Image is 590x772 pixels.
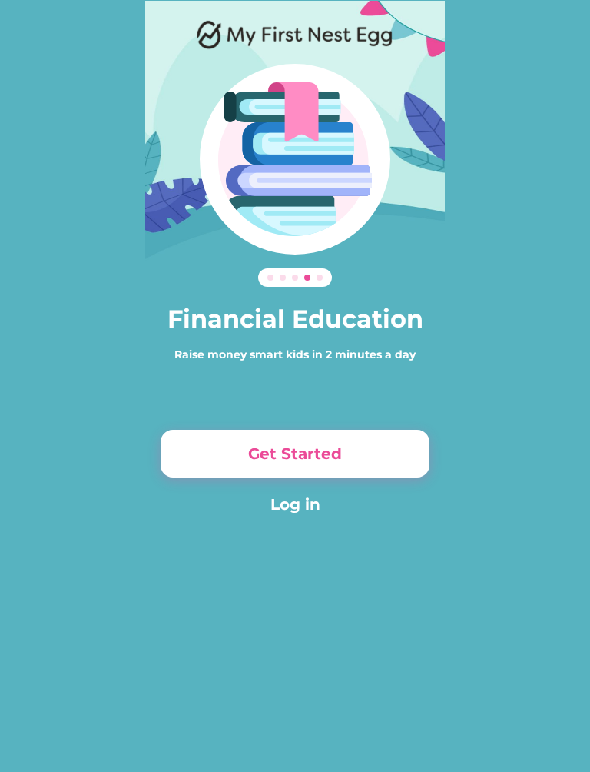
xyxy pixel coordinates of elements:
h3: Financial Education [161,301,429,338]
div: Raise money smart kids in 2 minutes a day [161,347,429,363]
button: Log in [161,493,429,516]
button: Get Started [161,430,429,478]
img: Logo.png [197,19,393,50]
img: Illustration%203.svg [200,64,390,255]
